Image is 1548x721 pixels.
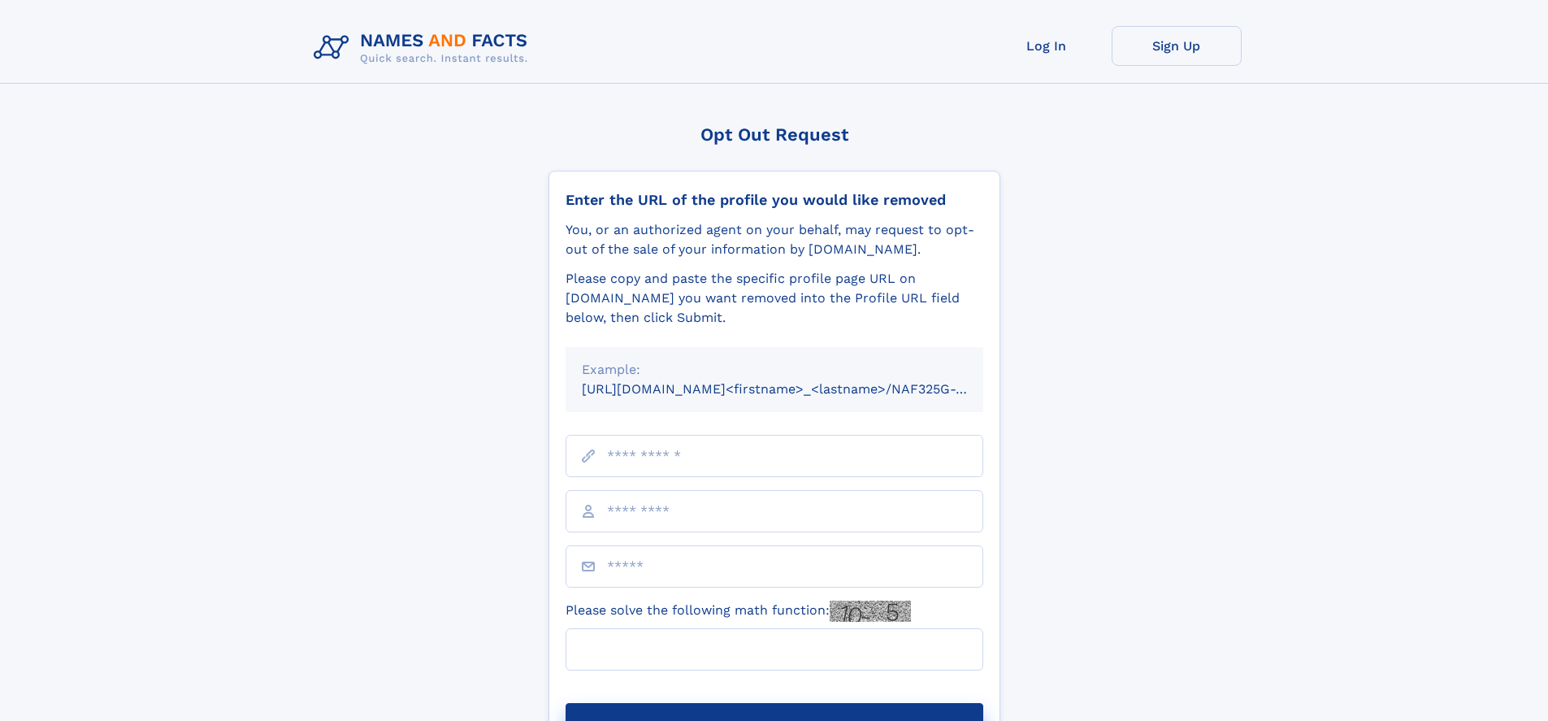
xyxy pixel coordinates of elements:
[582,381,1014,397] small: [URL][DOMAIN_NAME]<firstname>_<lastname>/NAF325G-xxxxxxxx
[307,26,541,70] img: Logo Names and Facts
[566,220,983,259] div: You, or an authorized agent on your behalf, may request to opt-out of the sale of your informatio...
[566,269,983,328] div: Please copy and paste the specific profile page URL on [DOMAIN_NAME] you want removed into the Pr...
[982,26,1112,66] a: Log In
[582,360,967,380] div: Example:
[566,191,983,209] div: Enter the URL of the profile you would like removed
[566,601,911,622] label: Please solve the following math function:
[1112,26,1242,66] a: Sign Up
[549,124,1000,145] div: Opt Out Request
